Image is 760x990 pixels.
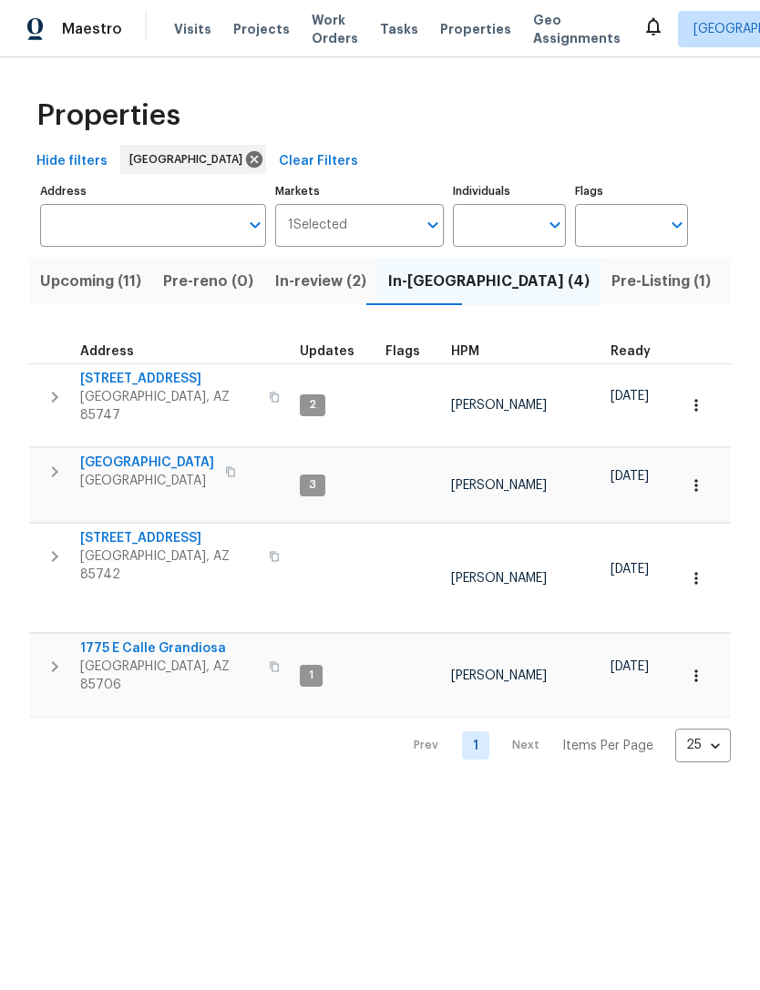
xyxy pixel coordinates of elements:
div: [GEOGRAPHIC_DATA] [120,145,266,174]
span: [DATE] [611,563,649,576]
span: Properties [36,107,180,125]
span: [PERSON_NAME] [451,669,547,682]
span: [GEOGRAPHIC_DATA] [129,150,250,168]
div: Earliest renovation start date (first business day after COE or Checkout) [611,345,667,358]
label: Individuals [453,186,566,197]
span: Projects [233,20,290,38]
span: Upcoming (11) [40,269,141,294]
span: [STREET_ADDRESS] [80,370,258,388]
span: [GEOGRAPHIC_DATA] [80,472,214,490]
span: Updates [300,345,354,358]
span: [PERSON_NAME] [451,572,547,585]
span: HPM [451,345,479,358]
span: 2 [302,397,324,413]
label: Flags [575,186,688,197]
span: [DATE] [611,470,649,483]
span: Clear Filters [279,150,358,173]
span: [GEOGRAPHIC_DATA], AZ 85747 [80,388,258,424]
button: Open [242,212,268,238]
button: Open [420,212,446,238]
span: [GEOGRAPHIC_DATA] [80,454,214,472]
span: Ready [611,345,651,358]
label: Address [40,186,266,197]
span: Flags [385,345,420,358]
span: Address [80,345,134,358]
a: Goto page 1 [462,731,489,760]
nav: Pagination Navigation [396,729,731,762]
span: Properties [440,20,511,38]
span: Pre-Listing (1) [611,269,711,294]
span: In-review (2) [275,269,366,294]
span: In-[GEOGRAPHIC_DATA] (4) [388,269,590,294]
span: [GEOGRAPHIC_DATA], AZ 85742 [80,547,258,584]
div: 25 [675,721,731,769]
button: Open [542,212,568,238]
span: Work Orders [312,11,358,47]
span: Visits [174,20,211,38]
span: [DATE] [611,390,649,403]
p: Items Per Page [562,737,653,755]
button: Hide filters [29,145,115,179]
label: Markets [275,186,445,197]
span: [PERSON_NAME] [451,399,547,412]
button: Clear Filters [272,145,365,179]
span: 1 Selected [288,218,347,233]
span: 1 [302,668,321,683]
button: Open [664,212,690,238]
span: [PERSON_NAME] [451,479,547,492]
span: [DATE] [611,660,649,673]
span: 3 [302,477,324,493]
span: 1775 E Calle Grandiosa [80,639,258,658]
span: [GEOGRAPHIC_DATA], AZ 85706 [80,658,258,694]
span: Maestro [62,20,122,38]
span: [STREET_ADDRESS] [80,529,258,547]
span: Pre-reno (0) [163,269,253,294]
span: Tasks [380,23,418,36]
span: Geo Assignments [533,11,621,47]
span: Hide filters [36,150,108,173]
